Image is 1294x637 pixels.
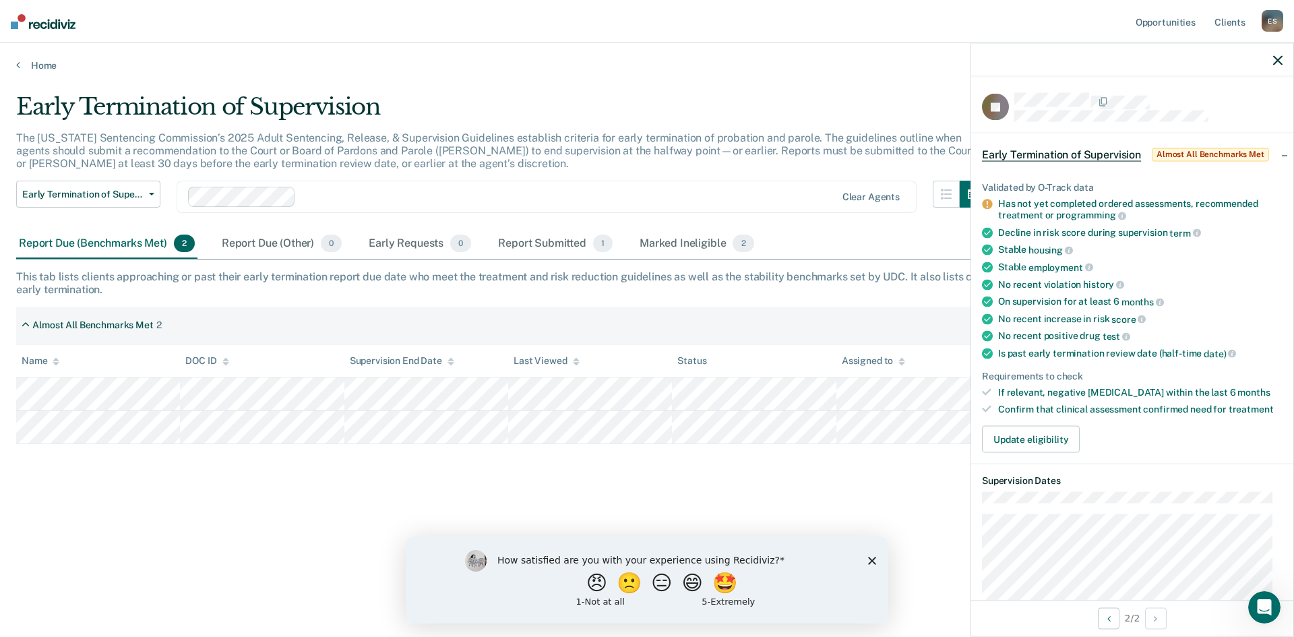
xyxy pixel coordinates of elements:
span: history [1083,279,1124,290]
div: Report Submitted [495,229,615,259]
span: months [1237,387,1270,398]
div: Early Termination of Supervision [16,93,987,131]
iframe: Survey by Kim from Recidiviz [406,537,888,624]
div: Requirements to check [982,370,1283,382]
div: Assigned to [842,355,905,367]
div: Is past early termination review date (half-time [998,348,1283,360]
span: treatment [1229,404,1274,415]
img: Recidiviz [11,14,75,29]
div: Confirm that clinical assessment confirmed need for [998,404,1283,415]
div: Name [22,355,59,367]
div: Supervision End Date [350,355,454,367]
div: Report Due (Benchmarks Met) [16,229,197,259]
span: Almost All Benchmarks Met [1152,148,1269,161]
span: Early Termination of Supervision [22,189,144,200]
dt: Supervision Dates [982,475,1283,487]
span: housing [1028,245,1073,255]
div: DOC ID [185,355,228,367]
div: If relevant, negative [MEDICAL_DATA] within the last 6 [998,387,1283,398]
button: Update eligibility [982,426,1080,453]
div: Decline in risk score during supervision [998,226,1283,239]
span: employment [1028,262,1092,272]
iframe: Intercom live chat [1248,591,1281,624]
span: score [1111,313,1146,324]
a: Home [16,59,1278,71]
button: Next Opportunity [1145,607,1167,629]
div: Validated by O-Track data [982,181,1283,193]
button: Previous Opportunity [1098,607,1119,629]
div: Marked Ineligible [637,229,757,259]
div: 2 [156,320,162,331]
span: months [1121,297,1164,307]
span: 0 [321,235,342,252]
div: No recent violation [998,278,1283,291]
span: term [1169,227,1200,238]
div: E S [1262,10,1283,32]
span: 0 [450,235,471,252]
div: Almost All Benchmarks Met [32,320,154,331]
div: Early Requests [366,229,474,259]
div: 2 / 2 [971,600,1293,636]
div: Stable [998,262,1283,274]
div: Status [677,355,706,367]
span: date) [1204,348,1236,359]
span: 1 [593,235,613,252]
div: Stable [998,244,1283,256]
div: No recent positive drug [998,330,1283,342]
span: 2 [733,235,753,252]
span: test [1103,331,1130,342]
p: The [US_STATE] Sentencing Commission’s 2025 Adult Sentencing, Release, & Supervision Guidelines e... [16,131,975,170]
div: On supervision for at least 6 [998,296,1283,308]
div: Report Due (Other) [219,229,344,259]
div: Last Viewed [514,355,579,367]
span: Early Termination of Supervision [982,148,1141,161]
div: Early Termination of SupervisionAlmost All Benchmarks Met [971,133,1293,176]
div: Has not yet completed ordered assessments, recommended treatment or programming [998,198,1283,221]
div: Clear agents [842,191,900,203]
span: 2 [174,235,195,252]
div: This tab lists clients approaching or past their early termination report due date who meet the t... [16,270,1278,296]
div: No recent increase in risk [998,313,1283,325]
